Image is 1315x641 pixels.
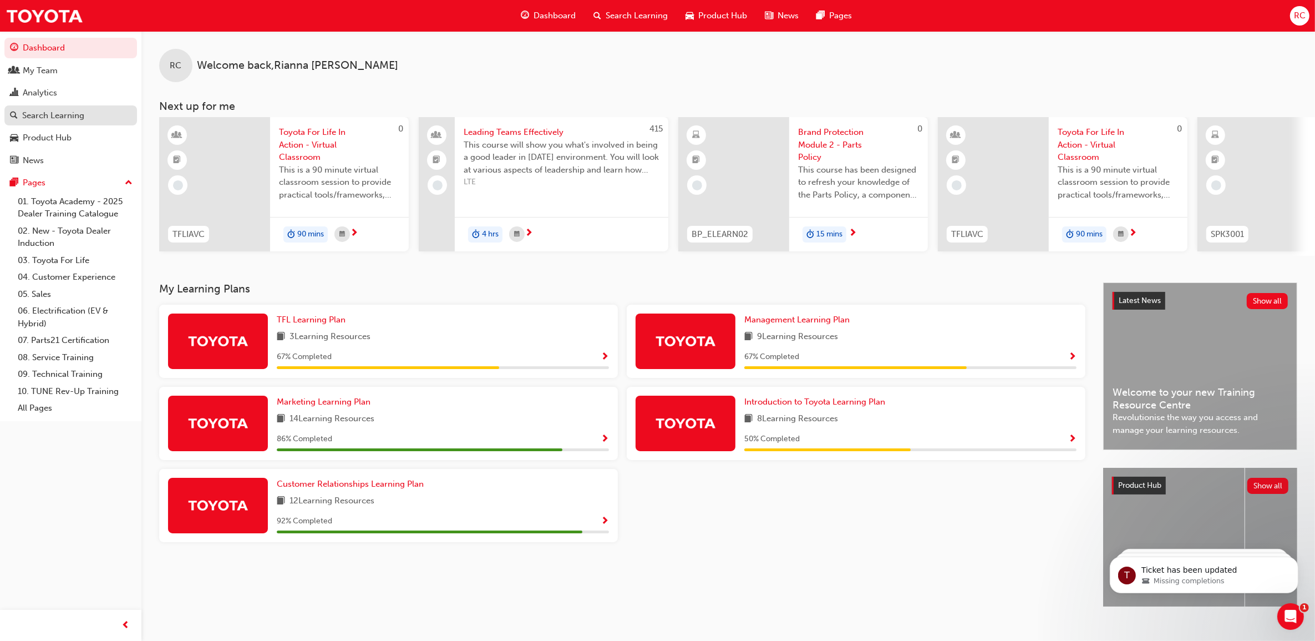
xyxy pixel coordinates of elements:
a: 06. Electrification (EV & Hybrid) [13,302,137,332]
a: pages-iconPages [808,4,861,27]
span: chart-icon [10,88,18,98]
a: News [4,150,137,171]
span: 8 Learning Resources [757,412,838,426]
span: next-icon [1129,229,1137,239]
a: 10. TUNE Rev-Up Training [13,383,137,400]
iframe: Intercom live chat [1277,603,1304,630]
span: 9 Learning Resources [757,330,838,344]
span: booktick-icon [952,153,960,168]
a: Management Learning Plan [744,314,854,326]
span: 67 % Completed [744,351,799,364]
span: 92 % Completed [277,515,332,528]
a: Latest NewsShow allWelcome to your new Training Resource CentreRevolutionise the way you access a... [1103,282,1297,450]
span: duration-icon [1066,228,1074,242]
a: Product Hub [4,128,137,148]
a: 07. Parts21 Certification [13,332,137,349]
span: news-icon [765,9,773,23]
a: Latest NewsShow all [1113,292,1288,310]
span: Toyota For Life In Action - Virtual Classroom [279,126,400,164]
span: Marketing Learning Plan [277,397,370,407]
span: booktick-icon [174,153,181,168]
span: book-icon [277,412,285,426]
span: booktick-icon [433,153,441,168]
span: learningRecordVerb_NONE-icon [952,180,962,190]
a: 415Leading Teams EffectivelyThis course will show you what's involved in being a good leader in [... [419,117,668,251]
img: Trak [187,413,248,433]
a: All Pages [13,400,137,417]
button: Pages [4,173,137,193]
span: book-icon [744,330,753,344]
span: SPK3001 [1211,228,1244,241]
span: pages-icon [816,9,825,23]
span: Dashboard [534,9,576,22]
span: 86 % Completed [277,433,332,446]
span: BP_ELEARN02 [692,228,748,241]
span: This is a 90 minute virtual classroom session to provide practical tools/frameworks, behaviours a... [1058,164,1179,201]
span: next-icon [849,229,857,239]
span: LTE [464,176,659,189]
div: My Team [23,64,58,77]
span: 15 mins [816,228,842,241]
span: Show Progress [601,435,609,445]
span: guage-icon [10,43,18,53]
span: 90 mins [1076,228,1103,241]
span: 4 hrs [482,228,499,241]
span: learningRecordVerb_NONE-icon [1211,180,1221,190]
span: Brand Protection Module 2 - Parts Policy [798,126,919,164]
button: Show Progress [601,350,609,364]
span: duration-icon [287,228,295,242]
span: up-icon [125,176,133,190]
span: Welcome back , Rianna [PERSON_NAME] [197,59,398,72]
a: car-iconProduct Hub [677,4,756,27]
span: This is a 90 minute virtual classroom session to provide practical tools/frameworks, behaviours a... [279,164,400,201]
a: 02. New - Toyota Dealer Induction [13,223,137,252]
span: people-icon [433,128,441,143]
span: learningResourceType_INSTRUCTOR_LED-icon [952,128,960,143]
span: Management Learning Plan [744,315,850,325]
span: duration-icon [806,228,814,242]
div: Pages [23,176,45,189]
img: Trak [6,3,83,28]
span: search-icon [10,111,18,121]
span: TFLIAVC [172,228,205,241]
button: Show all [1247,478,1289,494]
button: Show Progress [1068,350,1077,364]
span: learningRecordVerb_NONE-icon [692,180,702,190]
span: TFLIAVC [951,228,983,241]
span: 67 % Completed [277,351,332,364]
span: RC [170,59,182,72]
a: 01. Toyota Academy - 2025 Dealer Training Catalogue [13,193,137,223]
span: pages-icon [10,178,18,188]
span: people-icon [10,66,18,76]
img: Trak [655,413,716,433]
span: booktick-icon [1212,153,1220,168]
iframe: Intercom notifications message [1093,533,1315,611]
span: 50 % Completed [744,433,800,446]
span: Revolutionise the way you access and manage your learning resources. [1113,411,1288,436]
span: book-icon [277,494,285,508]
a: Introduction to Toyota Learning Plan [744,396,890,408]
button: Show Progress [601,514,609,528]
span: calendar-icon [514,228,520,241]
span: Toyota For Life In Action - Virtual Classroom [1058,126,1179,164]
span: calendar-icon [339,228,345,241]
span: Product Hub [698,9,747,22]
span: learningResourceType_ELEARNING-icon [693,128,700,143]
span: 90 mins [297,228,324,241]
span: 415 [649,124,663,134]
span: Pages [829,9,852,22]
span: learningResourceType_ELEARNING-icon [1212,128,1220,143]
a: Dashboard [4,38,137,58]
span: Show Progress [601,352,609,362]
span: book-icon [744,412,753,426]
span: News [778,9,799,22]
span: prev-icon [122,619,130,633]
span: Introduction to Toyota Learning Plan [744,397,885,407]
span: next-icon [350,229,358,239]
button: DashboardMy TeamAnalyticsSearch LearningProduct HubNews [4,36,137,173]
a: Marketing Learning Plan [277,396,375,408]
